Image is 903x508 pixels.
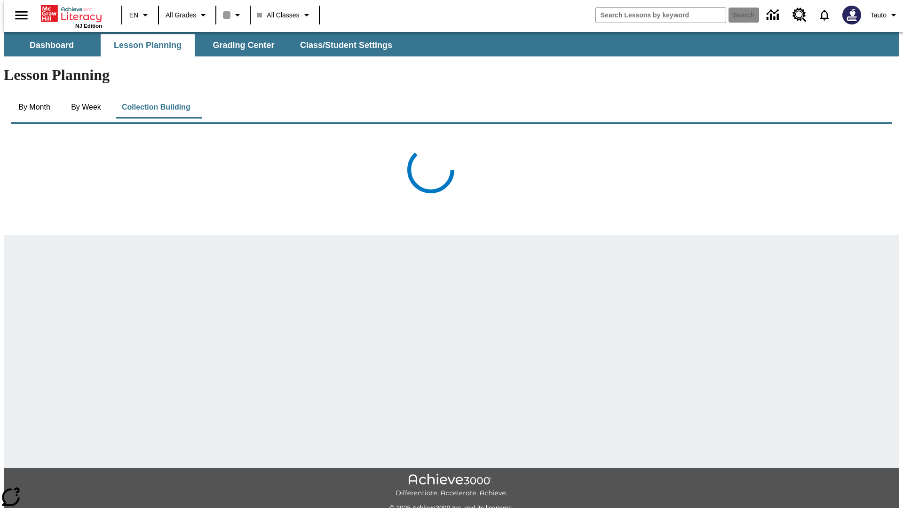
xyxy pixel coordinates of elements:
[125,7,155,24] button: Language: EN, Select a language
[842,6,861,24] img: Avatar
[41,3,102,29] div: Home
[396,474,507,498] img: Achieve3000 Differentiate Accelerate Achieve
[41,4,102,23] a: Home
[213,40,274,51] span: Grading Center
[63,96,110,119] button: By Week
[871,10,887,20] span: Tauto
[253,7,316,24] button: Class: All Classes, Select your class
[300,40,392,51] span: Class/Student Settings
[197,34,291,56] button: Grading Center
[166,10,196,20] span: All Grades
[867,7,903,24] button: Profile/Settings
[30,40,74,51] span: Dashboard
[787,2,812,28] a: Resource Center, Will open in new tab
[4,32,899,56] div: SubNavbar
[11,96,58,119] button: By Month
[293,34,400,56] button: Class/Student Settings
[812,3,837,27] a: Notifications
[101,34,195,56] button: Lesson Planning
[761,2,787,28] a: Data Center
[8,1,35,29] button: Open side menu
[75,23,102,29] span: NJ Edition
[4,34,401,56] div: SubNavbar
[162,7,213,24] button: Grade: All Grades, Select a grade
[114,96,198,119] button: Collection Building
[129,10,138,20] span: EN
[257,10,299,20] span: All Classes
[5,34,99,56] button: Dashboard
[596,8,726,23] input: search field
[837,3,867,27] button: Select a new avatar
[114,40,182,51] span: Lesson Planning
[4,66,899,84] h1: Lesson Planning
